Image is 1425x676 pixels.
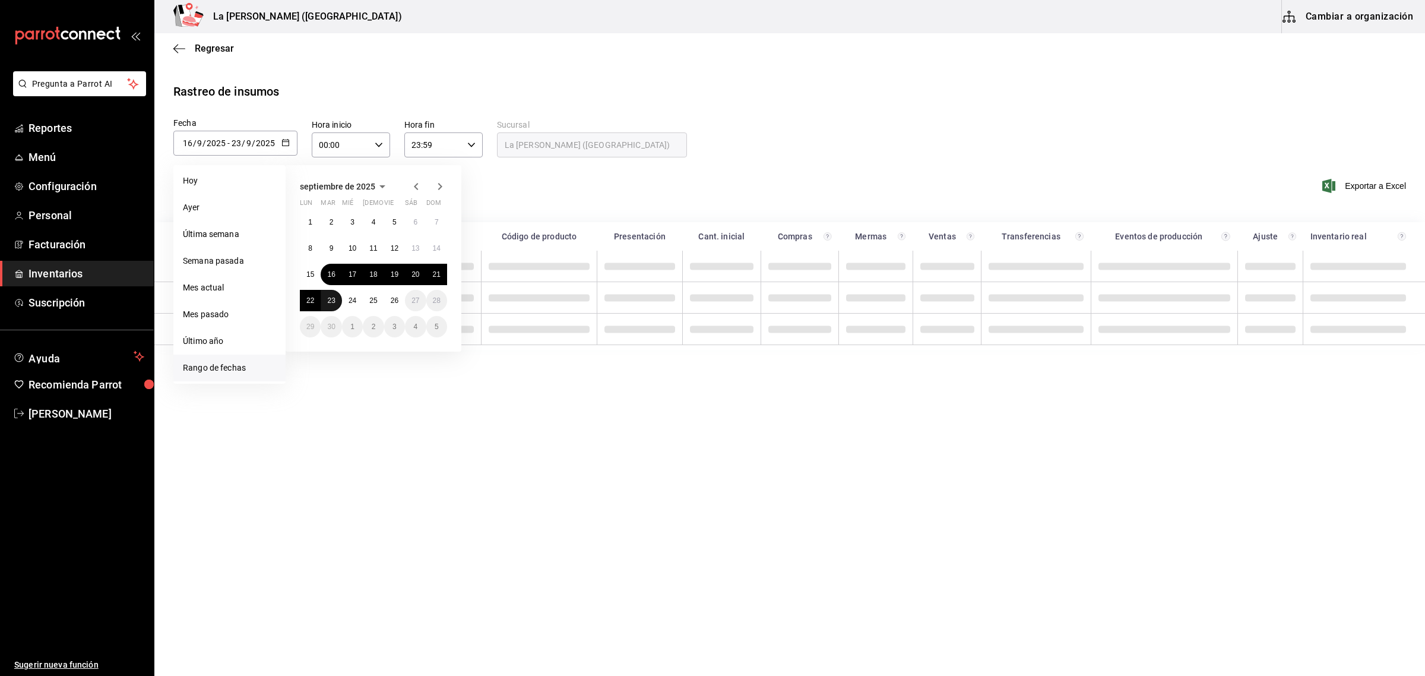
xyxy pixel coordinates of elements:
[369,244,377,252] abbr: 11 de septiembre de 2025
[255,138,275,148] input: Year
[384,211,405,233] button: 5 de septiembre de 2025
[32,78,128,90] span: Pregunta a Parrot AI
[384,264,405,285] button: 19 de septiembre de 2025
[327,270,335,279] abbr: 16 de septiembre de 2025
[363,290,384,311] button: 25 de septiembre de 2025
[689,232,753,241] div: Cant. inicial
[384,316,405,337] button: 3 de octubre de 2025
[363,211,384,233] button: 4 de septiembre de 2025
[1098,232,1220,241] div: Eventos de producción
[426,290,447,311] button: 28 de septiembre de 2025
[195,43,234,54] span: Regresar
[28,349,129,364] span: Ayuda
[1398,232,1406,241] svg: Inventario real = + compras - ventas - mermas - eventos de producción +/- transferencias +/- ajus...
[372,218,376,226] abbr: 4 de septiembre de 2025
[363,264,384,285] button: 18 de septiembre de 2025
[392,323,397,331] abbr: 3 de octubre de 2025
[173,328,286,355] li: Último año
[967,232,974,241] svg: Total de presentación del insumo vendido en el rango de fechas seleccionado.
[435,323,439,331] abbr: 5 de octubre de 2025
[350,323,354,331] abbr: 1 de octubre de 2025
[384,290,405,311] button: 26 de septiembre de 2025
[1221,232,1230,241] svg: Total de presentación del insumo utilizado en eventos de producción en el rango de fechas selecci...
[300,290,321,311] button: 22 de septiembre de 2025
[405,290,426,311] button: 27 de septiembre de 2025
[173,274,286,301] li: Mes actual
[405,238,426,259] button: 13 de septiembre de 2025
[321,264,341,285] button: 16 de septiembre de 2025
[413,218,417,226] abbr: 6 de septiembre de 2025
[392,218,397,226] abbr: 5 de septiembre de 2025
[372,323,376,331] abbr: 2 de octubre de 2025
[28,207,144,223] span: Personal
[300,238,321,259] button: 8 de septiembre de 2025
[369,296,377,305] abbr: 25 de septiembre de 2025
[131,31,140,40] button: open_drawer_menu
[300,179,389,194] button: septiembre de 2025
[182,138,193,148] input: Day
[426,211,447,233] button: 7 de septiembre de 2025
[306,323,314,331] abbr: 29 de septiembre de 2025
[300,211,321,233] button: 1 de septiembre de 2025
[342,264,363,285] button: 17 de septiembre de 2025
[404,121,483,129] label: Hora fin
[173,43,234,54] button: Regresar
[321,211,341,233] button: 2 de septiembre de 2025
[342,211,363,233] button: 3 de septiembre de 2025
[349,270,356,279] abbr: 17 de septiembre de 2025
[242,138,245,148] span: /
[28,266,144,282] span: Inventarios
[405,199,417,211] abbr: sábado
[173,194,286,221] li: Ayer
[1288,232,1296,241] svg: Cantidad registrada mediante Ajuste manual y conteos en el rango de fechas seleccionado.
[989,232,1073,241] div: Transferencias
[426,316,447,337] button: 5 de octubre de 2025
[1310,232,1396,241] div: Inventario real
[405,264,426,285] button: 20 de septiembre de 2025
[411,270,419,279] abbr: 20 de septiembre de 2025
[497,121,687,129] label: Sucursal
[173,118,197,128] span: Fecha
[433,270,441,279] abbr: 21 de septiembre de 2025
[173,168,286,194] li: Hoy
[252,138,255,148] span: /
[202,138,206,148] span: /
[206,138,226,148] input: Year
[300,199,312,211] abbr: lunes
[308,244,312,252] abbr: 8 de septiembre de 2025
[363,238,384,259] button: 11 de septiembre de 2025
[342,238,363,259] button: 10 de septiembre de 2025
[384,238,405,259] button: 12 de septiembre de 2025
[405,316,426,337] button: 4 de octubre de 2025
[846,232,896,241] div: Mermas
[435,218,439,226] abbr: 7 de septiembre de 2025
[1244,232,1286,241] div: Ajuste
[349,296,356,305] abbr: 24 de septiembre de 2025
[330,218,334,226] abbr: 2 de septiembre de 2025
[604,232,676,241] div: Presentación
[227,138,230,148] span: -
[411,244,419,252] abbr: 13 de septiembre de 2025
[488,232,590,241] div: Código de producto
[231,138,242,148] input: Day
[363,199,433,211] abbr: jueves
[824,232,832,241] svg: Total de presentación del insumo comprado en el rango de fechas seleccionado.
[300,316,321,337] button: 29 de septiembre de 2025
[405,211,426,233] button: 6 de septiembre de 2025
[391,296,398,305] abbr: 26 de septiembre de 2025
[321,199,335,211] abbr: martes
[327,323,335,331] abbr: 30 de septiembre de 2025
[413,323,417,331] abbr: 4 de octubre de 2025
[173,83,279,100] div: Rastreo de insumos
[321,290,341,311] button: 23 de septiembre de 2025
[173,301,286,328] li: Mes pasado
[28,178,144,194] span: Configuración
[1325,179,1406,193] button: Exportar a Excel
[349,244,356,252] abbr: 10 de septiembre de 2025
[342,199,353,211] abbr: miércoles
[306,270,314,279] abbr: 15 de septiembre de 2025
[246,138,252,148] input: Month
[391,244,398,252] abbr: 12 de septiembre de 2025
[391,270,398,279] abbr: 19 de septiembre de 2025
